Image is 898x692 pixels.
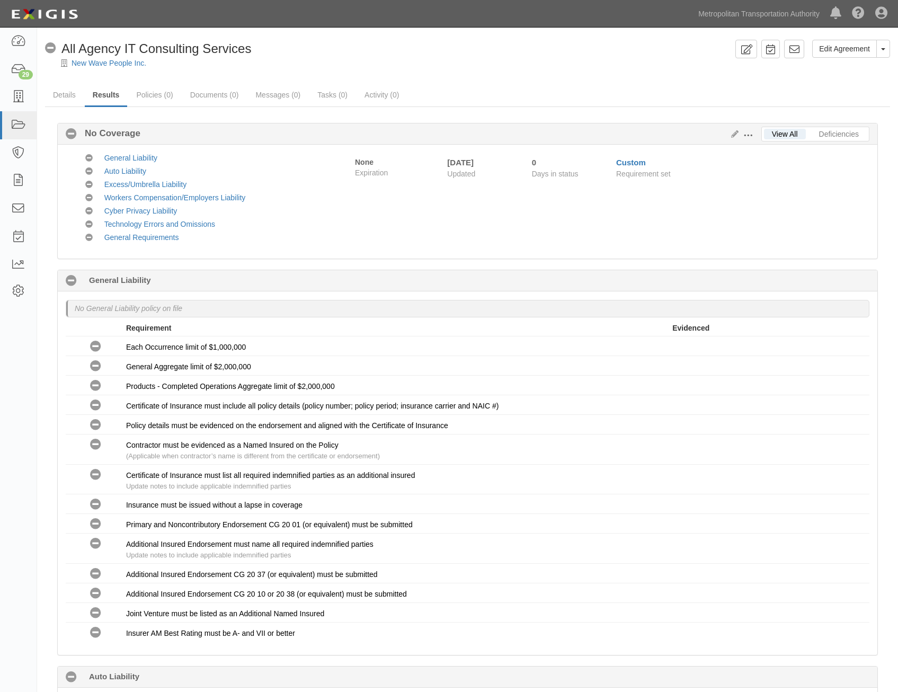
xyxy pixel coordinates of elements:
span: Certificate of Insurance must include all policy details (policy number; policy period; insurance... [126,402,499,410]
a: Activity (0) [357,84,407,105]
i: No Coverage [90,499,101,510]
strong: Requirement [126,324,172,332]
i: No Coverage [90,380,101,392]
a: Auto Liability [104,167,146,175]
i: No Coverage [90,569,101,580]
div: 29 [19,70,33,79]
p: No General Liability policy on file [75,303,182,314]
div: [DATE] [447,157,515,168]
a: View All [764,129,806,139]
a: New Wave People Inc. [72,59,146,67]
strong: Evidenced [672,324,709,332]
a: Policies (0) [128,84,181,105]
a: Tasks (0) [309,84,355,105]
i: No Coverage [85,234,93,242]
div: Since 09/29/2025 [532,157,608,168]
i: No Coverage [85,194,93,202]
a: Excess/Umbrella Liability [104,180,187,189]
i: No Coverage 0 days (since 09/29/2025) [66,672,77,683]
span: Additional Insured Endorsement CG 20 10 or 20 38 (or equivalent) must be submitted [126,590,407,598]
span: General Aggregate limit of $2,000,000 [126,362,251,371]
i: No Coverage [90,608,101,619]
i: No Coverage [90,627,101,638]
span: Expiration [355,167,439,178]
i: No Coverage [90,538,101,549]
span: Additional Insured Endorsement must name all required indemnified parties [126,540,374,548]
i: No Coverage [90,519,101,530]
i: No Coverage [85,221,93,228]
a: Edit Agreement [812,40,877,58]
div: All Agency IT Consulting Services [45,40,251,58]
b: General Liability [89,274,151,286]
a: Workers Compensation/Employers Liability [104,193,246,202]
a: Documents (0) [182,84,247,105]
span: Days in status [532,170,579,178]
i: No Coverage [90,361,101,372]
a: Technology Errors and Omissions [104,220,215,228]
i: No Coverage [66,129,77,140]
i: No Coverage [90,341,101,352]
span: Update notes to include applicable indemnified parties [126,551,291,559]
i: No Coverage [85,181,93,189]
a: Cyber Privacy Liability [104,207,177,215]
a: Results [85,84,128,107]
b: No Coverage [77,127,140,140]
span: Products - Completed Operations Aggregate limit of $2,000,000 [126,382,335,391]
span: Certificate of Insurance must list all required indemnified parties as an additional insured [126,471,415,480]
span: Each Occurrence limit of $1,000,000 [126,343,246,351]
i: No Coverage [45,43,56,54]
a: Messages (0) [247,84,308,105]
a: Metropolitan Transportation Authority [693,3,825,24]
i: No Coverage [90,469,101,481]
a: General Liability [104,154,157,162]
span: Additional Insured Endorsement CG 20 37 (or equivalent) must be submitted [126,570,378,579]
span: Primary and Noncontributory Endorsement CG 20 01 (or equivalent) must be submitted [126,520,413,529]
i: No Coverage [90,400,101,411]
a: Details [45,84,84,105]
a: Edit Results [727,130,739,138]
span: (Applicable when contractor’s name is different from the certificate or endorsement) [126,452,380,460]
b: Auto Liability [89,671,139,682]
span: All Agency IT Consulting Services [61,41,251,56]
i: No Coverage [90,439,101,450]
span: Joint Venture must be listed as an Additional Named Insured [126,609,324,618]
a: General Requirements [104,233,179,242]
span: Policy details must be evidenced on the endorsement and aligned with the Certificate of Insurance [126,421,448,430]
i: No Coverage [85,208,93,215]
span: Requirement set [616,170,671,178]
span: Insurance must be issued without a lapse in coverage [126,501,303,509]
i: No Coverage [85,168,93,175]
i: Help Center - Complianz [852,7,865,20]
i: No Coverage 0 days (since 09/29/2025) [66,276,77,287]
i: No Coverage [90,420,101,431]
a: Deficiencies [811,129,867,139]
span: Update notes to include applicable indemnified parties [126,482,291,490]
a: Custom [616,158,646,167]
span: Contractor must be evidenced as a Named Insured on the Policy [126,441,339,449]
span: Updated [447,170,475,178]
span: Insurer AM Best Rating must be A- and VII or better [126,629,295,637]
i: No Coverage [90,588,101,599]
i: No Coverage [85,155,93,162]
img: logo-5460c22ac91f19d4615b14bd174203de0afe785f0fc80cf4dbbc73dc1793850b.png [8,5,81,24]
strong: None [355,158,374,166]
